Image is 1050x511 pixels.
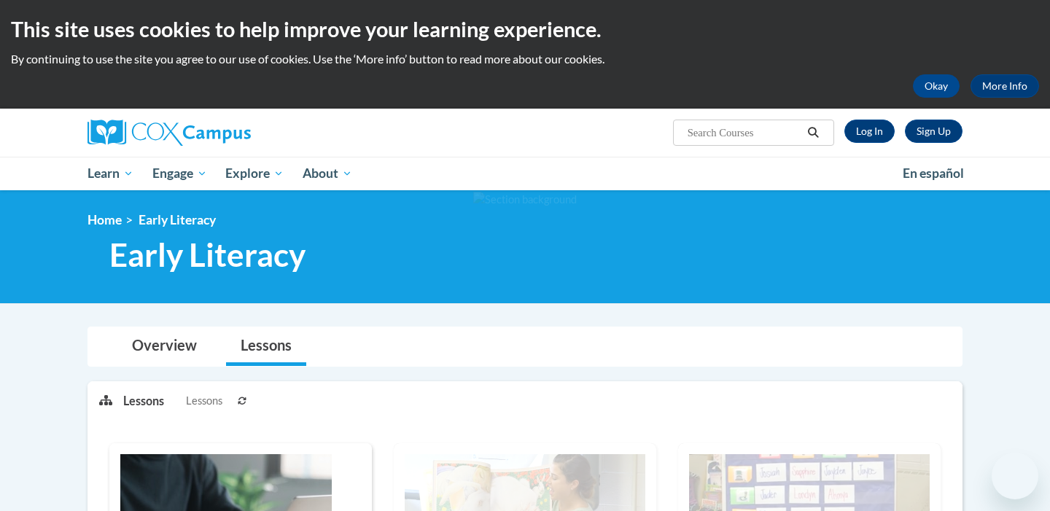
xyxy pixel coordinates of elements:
a: Engage [143,157,217,190]
span: En español [903,165,964,181]
span: Explore [225,165,284,182]
input: Search Courses [686,124,803,141]
p: By continuing to use the site you agree to our use of cookies. Use the ‘More info’ button to read... [11,51,1039,67]
span: Engage [152,165,207,182]
a: En español [893,158,973,189]
a: Log In [844,120,895,143]
a: Register [905,120,962,143]
a: Learn [78,157,143,190]
span: Early Literacy [139,212,216,227]
button: Okay [913,74,960,98]
a: Explore [216,157,293,190]
span: Lessons [186,393,222,409]
p: Lessons [123,393,164,409]
span: About [303,165,352,182]
span: Early Literacy [109,235,306,274]
a: Cox Campus [87,120,365,146]
iframe: Button to launch messaging window [992,453,1038,499]
a: About [293,157,362,190]
img: Cox Campus [87,120,251,146]
i:  [807,128,820,139]
a: More Info [971,74,1039,98]
span: Learn [87,165,133,182]
h2: This site uses cookies to help improve your learning experience. [11,15,1039,44]
img: Section background [473,192,577,208]
div: Main menu [66,157,984,190]
a: Overview [117,327,211,366]
a: Lessons [226,327,306,366]
button: Search [803,124,825,141]
a: Home [87,212,122,227]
